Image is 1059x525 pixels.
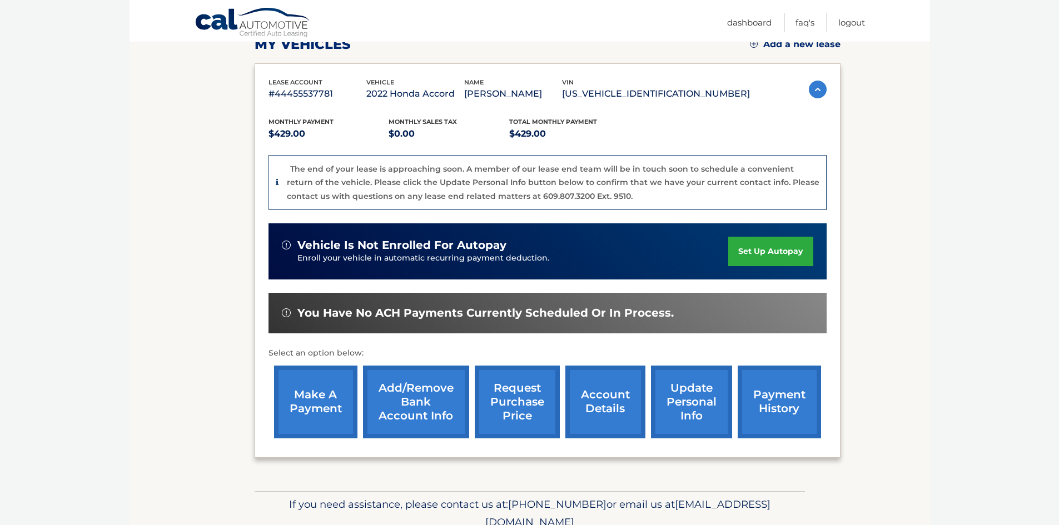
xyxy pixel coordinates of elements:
[287,164,819,201] p: The end of your lease is approaching soon. A member of our lease end team will be in touch soon t...
[750,39,841,50] a: Add a new lease
[651,366,732,438] a: update personal info
[464,86,562,102] p: [PERSON_NAME]
[389,126,509,142] p: $0.00
[475,366,560,438] a: request purchase price
[195,7,311,39] a: Cal Automotive
[297,238,506,252] span: vehicle is not enrolled for autopay
[297,252,729,264] p: Enroll your vehicle in automatic recurring payment deduction.
[269,86,366,102] p: #44455537781
[796,13,814,32] a: FAQ's
[838,13,865,32] a: Logout
[464,78,484,86] span: name
[750,40,758,48] img: add.svg
[509,126,630,142] p: $429.00
[269,78,322,86] span: lease account
[565,366,645,438] a: account details
[727,13,772,32] a: Dashboard
[269,118,334,126] span: Monthly Payment
[508,498,606,511] span: [PHONE_NUMBER]
[562,86,750,102] p: [US_VEHICLE_IDENTIFICATION_NUMBER]
[269,126,389,142] p: $429.00
[269,347,827,360] p: Select an option below:
[366,86,464,102] p: 2022 Honda Accord
[274,366,357,438] a: make a payment
[562,78,574,86] span: vin
[282,308,291,317] img: alert-white.svg
[255,36,351,53] h2: my vehicles
[389,118,457,126] span: Monthly sales Tax
[509,118,597,126] span: Total Monthly Payment
[738,366,821,438] a: payment history
[282,241,291,249] img: alert-white.svg
[297,306,674,320] span: You have no ACH payments currently scheduled or in process.
[728,237,813,266] a: set up autopay
[363,366,469,438] a: Add/Remove bank account info
[809,81,827,98] img: accordion-active.svg
[366,78,394,86] span: vehicle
